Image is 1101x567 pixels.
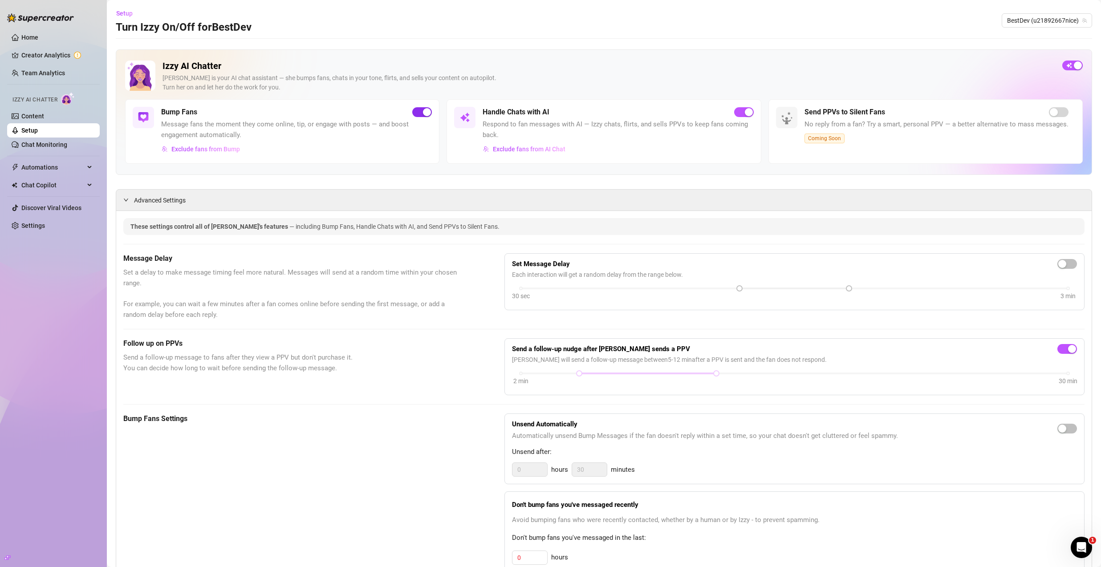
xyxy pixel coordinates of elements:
img: svg%3e [483,146,489,152]
a: Settings [21,222,45,229]
h5: Message Delay [123,253,460,264]
img: svg%3e [138,112,149,123]
img: Chat Copilot [12,182,17,188]
div: expanded [123,195,134,205]
span: Message fans the moment they come online, tip, or engage with posts — and boost engagement automa... [161,119,432,140]
h5: Handle Chats with AI [483,107,549,117]
iframe: Intercom live chat [1071,537,1092,558]
img: svg%3e [162,146,168,152]
span: BestDev (u21892667nice) [1007,14,1087,27]
span: Setup [116,10,133,17]
span: Don't bump fans you've messaged in the last: [512,533,1077,543]
span: Avoid bumping fans who were recently contacted, whether by a human or by Izzy - to prevent spamming. [512,515,1077,526]
img: logo-BBDzfeDw.svg [7,13,74,22]
span: [PERSON_NAME] will send a follow-up message between 5 - 12 min after a PPV is sent and the fan do... [512,355,1077,364]
strong: Unsend Automatically [512,420,577,428]
strong: Don't bump fans you've messaged recently [512,501,638,509]
img: AI Chatter [61,92,75,105]
img: svg%3e [459,112,470,123]
span: Set a delay to make message timing feel more natural. Messages will send at a random time within ... [123,267,460,320]
div: 30 min [1059,376,1077,386]
h5: Bump Fans [161,107,197,117]
h5: Send PPVs to Silent Fans [804,107,885,117]
span: Unsend after: [512,447,1077,458]
span: Coming Soon [804,134,845,143]
div: [PERSON_NAME] is your AI chat assistant — she bumps fans, chats in your tone, flirts, and sells y... [163,73,1055,92]
h3: Turn Izzy On/Off for BestDev [116,20,252,35]
button: Exclude fans from AI Chat [483,142,566,156]
a: Team Analytics [21,69,65,77]
span: hours [551,465,568,475]
span: Automatically unsend Bump Messages if the fan doesn't reply within a set time, so your chat doesn... [512,431,898,441]
h2: Izzy AI Chatter [163,61,1055,72]
h5: Follow up on PPVs [123,338,460,349]
a: Creator Analytics exclamation-circle [21,48,93,62]
h5: Bump Fans Settings [123,413,460,424]
span: minutes [611,465,635,475]
strong: Send a follow-up nudge after [PERSON_NAME] sends a PPV [512,345,690,353]
span: Izzy AI Chatter [12,96,57,104]
button: Setup [116,6,140,20]
a: Content [21,113,44,120]
span: build [4,555,11,561]
span: — including Bump Fans, Handle Chats with AI, and Send PPVs to Silent Fans. [289,223,500,230]
span: Respond to fan messages with AI — Izzy chats, flirts, and sells PPVs to keep fans coming back. [483,119,753,140]
a: Home [21,34,38,41]
span: These settings control all of [PERSON_NAME]'s features [130,223,289,230]
span: Chat Copilot [21,178,85,192]
span: Exclude fans from Bump [171,146,240,153]
div: 2 min [513,376,528,386]
span: Automations [21,160,85,174]
span: team [1082,18,1087,23]
a: Setup [21,127,38,134]
span: 1 [1089,537,1096,544]
span: thunderbolt [12,164,19,171]
div: 30 sec [512,291,530,301]
strong: Set Message Delay [512,260,570,268]
span: Send a follow-up message to fans after they view a PPV but don't purchase it. You can decide how ... [123,352,460,373]
span: expanded [123,197,129,202]
span: No reply from a fan? Try a smart, personal PPV — a better alternative to mass messages. [804,119,1068,130]
button: Exclude fans from Bump [161,142,240,156]
img: Izzy AI Chatter [125,61,155,91]
span: Advanced Settings [134,195,186,205]
span: Each interaction will get a random delay from the range below. [512,270,1077,279]
span: Exclude fans from AI Chat [493,146,565,153]
a: Discover Viral Videos [21,204,81,211]
a: Chat Monitoring [21,141,67,148]
span: hours [551,552,568,563]
div: 3 min [1060,291,1076,301]
img: silent-fans-ppv-o-N6Mmdf.svg [781,112,795,126]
